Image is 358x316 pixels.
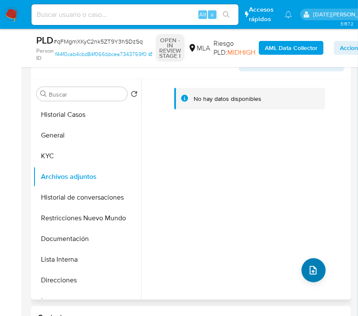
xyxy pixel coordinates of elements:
div: MLA [188,44,210,53]
span: Alt [199,10,206,19]
b: AML Data Collector [265,41,317,55]
button: Volver al orden por defecto [131,91,138,100]
button: General [33,125,141,146]
button: Archivos adjuntos [33,166,141,187]
span: s [211,10,214,19]
button: Lista Interna [33,249,141,270]
button: upload-file [301,258,326,282]
button: Restricciones Nuevo Mundo [33,208,141,228]
b: PLD [36,33,53,47]
span: Accesos rápidos [249,5,276,23]
button: Historial Casos [33,104,141,125]
button: KYC [33,146,141,166]
span: MIDHIGH [227,47,255,57]
span: Riesgo PLD: [214,39,255,57]
button: Documentación [33,228,141,249]
a: Notificaciones [285,11,292,18]
b: Person ID [36,47,53,62]
button: AML Data Collector [259,41,323,55]
input: Buscar usuario o caso... [31,9,239,20]
span: # qFMgmXKyC2nk5ZT9Y3hSDzSq [53,37,143,46]
a: f44f0cab4cbd84f066bbcea7343759f0 [55,47,152,62]
button: Buscar [40,91,47,97]
button: Direcciones [33,270,141,291]
p: OPEN - IN REVIEW STAGE I [156,34,185,62]
div: No hay datos disponibles [194,95,261,103]
span: 3.157.2 [340,20,354,27]
button: Historial de conversaciones [33,187,141,208]
button: Items [33,291,141,311]
input: Buscar [49,91,124,98]
button: search-icon [217,9,235,21]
